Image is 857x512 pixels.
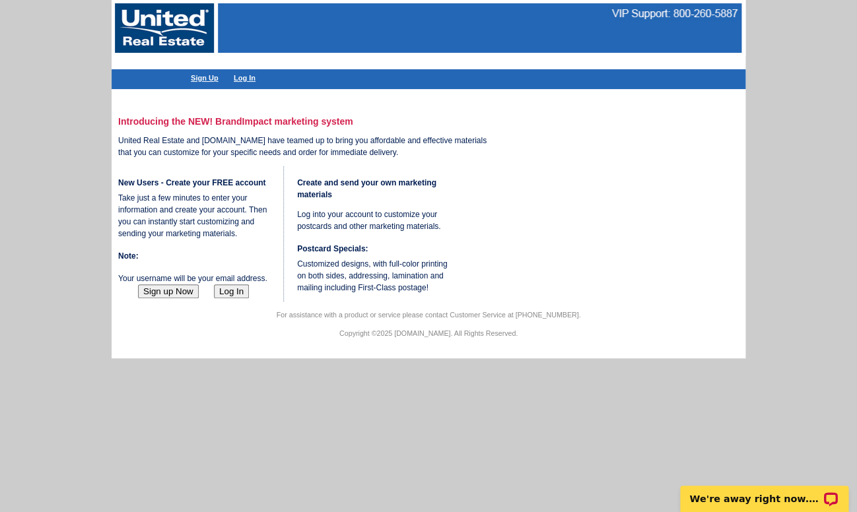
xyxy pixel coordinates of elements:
p: Take just a few minutes to enter your information and create your account. Then you can instantly... [118,192,277,240]
h4: Postcard Specials: [297,243,456,255]
h4: Create and send your own marketing materials [297,177,456,201]
a: Log In [234,74,256,82]
button: Log In [214,284,249,298]
p: Copyright ©2025 [DOMAIN_NAME]. All Rights Reserved. [112,327,745,339]
h4: Note: [118,250,277,262]
div: Your username will be your email address. [118,166,277,298]
p: Customized designs, with full-color printing on both sides, addressing, lamination and mailing in... [297,258,456,294]
p: For assistance with a product or service please contact Customer Service at [PHONE_NUMBER]. [112,309,745,321]
h4: New Users - Create your FREE account [118,177,277,189]
h3: Introducing the NEW! BrandImpact marketing system [118,116,498,127]
a: Sign Up [191,74,219,82]
button: Sign up Now [138,284,199,298]
iframe: LiveChat chat widget [671,470,857,512]
p: Log into your account to customize your postcards and other marketing materials. [297,208,456,232]
p: United Real Estate and [DOMAIN_NAME] have teamed up to bring you affordable and effective materia... [118,135,498,158]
